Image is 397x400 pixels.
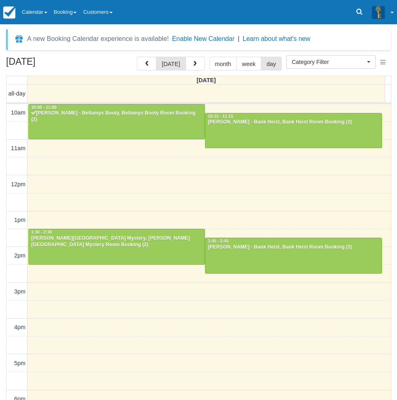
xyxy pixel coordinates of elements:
[28,229,205,264] a: 1:30 - 2:30[PERSON_NAME][GEOGRAPHIC_DATA] Mystery, [PERSON_NAME][GEOGRAPHIC_DATA] Mystery Room Bo...
[14,360,26,366] span: 5pm
[292,58,365,66] span: Category Filter
[208,114,233,119] span: 10:15 - 11:15
[11,109,26,116] span: 10am
[207,119,379,126] div: [PERSON_NAME] - Bank Heist, Bank Heist Room Booking (2)
[3,6,15,19] img: checkfront-main-nav-mini-logo.png
[172,35,235,43] button: Enable New Calendar
[11,145,26,151] span: 11am
[236,57,261,70] button: week
[31,235,203,248] div: [PERSON_NAME][GEOGRAPHIC_DATA] Mystery, [PERSON_NAME][GEOGRAPHIC_DATA] Mystery Room Booking (2)
[27,34,169,44] div: A new Booking Calendar experience is available!
[11,181,26,187] span: 12pm
[205,238,382,273] a: 1:45 - 2:45[PERSON_NAME] - Bank Heist, Bank Heist Room Booking (2)
[31,230,52,234] span: 1:30 - 2:30
[14,288,26,295] span: 3pm
[9,90,26,97] span: all-day
[261,57,282,70] button: day
[14,324,26,330] span: 4pm
[31,110,203,123] div: [PERSON_NAME] - Bellamys Booty, Bellamys Booty Room Booking (2)
[205,113,382,149] a: 10:15 - 11:15[PERSON_NAME] - Bank Heist, Bank Heist Room Booking (2)
[238,35,239,42] span: |
[6,57,109,72] h2: [DATE]
[14,252,26,259] span: 2pm
[14,217,26,223] span: 1pm
[31,105,56,110] span: 10:00 - 11:00
[28,104,205,140] a: 10:00 - 11:00[PERSON_NAME] - Bellamys Booty, Bellamys Booty Room Booking (2)
[243,35,310,42] a: Learn about what's new
[156,57,186,70] button: [DATE]
[208,239,228,243] span: 1:45 - 2:45
[372,6,385,19] img: A3
[207,244,379,251] div: [PERSON_NAME] - Bank Heist, Bank Heist Room Booking (2)
[209,57,237,70] button: month
[286,55,376,69] button: Category Filter
[196,77,216,83] span: [DATE]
